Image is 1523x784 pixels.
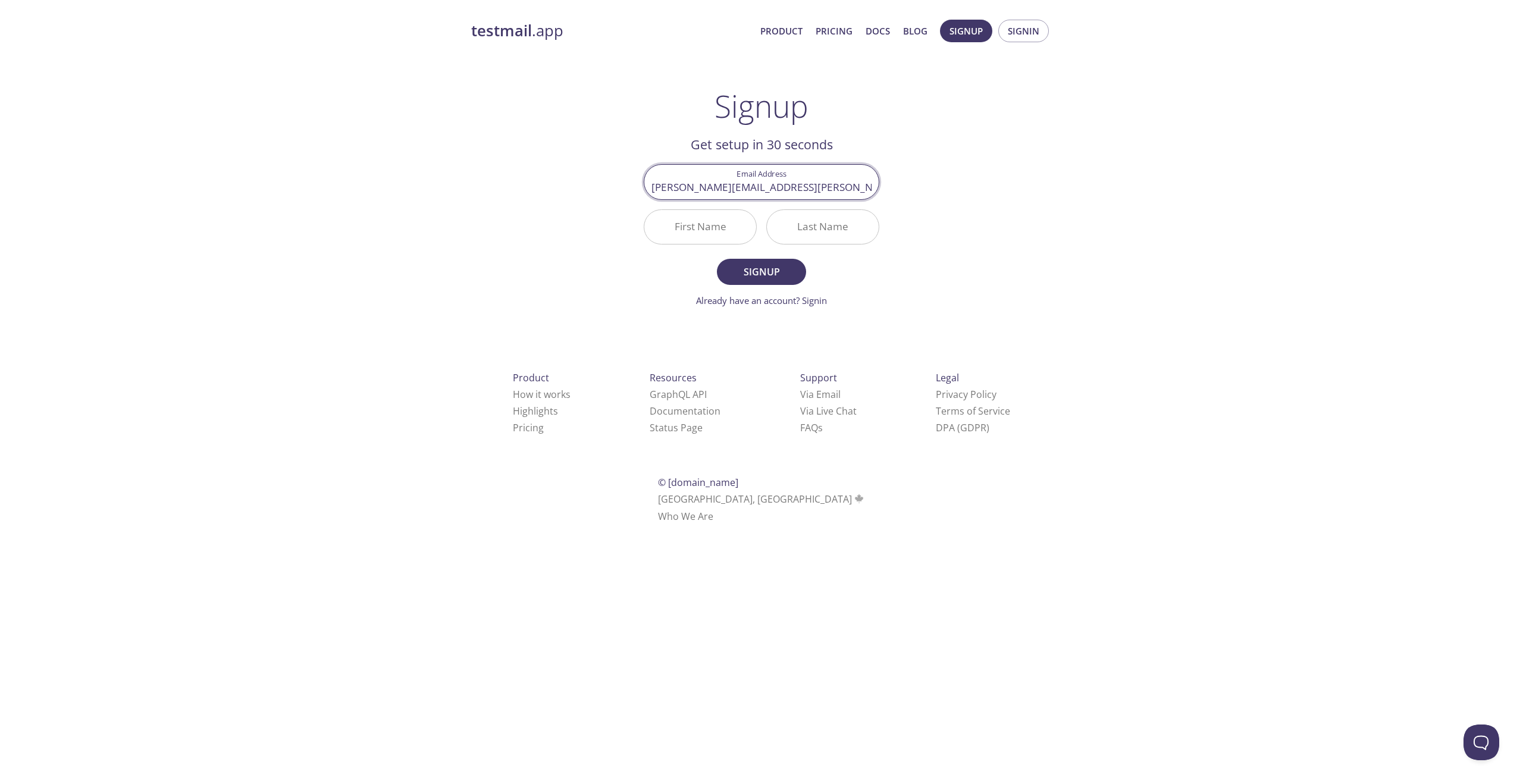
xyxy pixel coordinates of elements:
span: Signin [1008,23,1039,39]
a: Blog [903,23,927,39]
a: Status Page [650,421,703,434]
a: Documentation [650,404,720,418]
a: Privacy Policy [936,388,996,401]
button: Signup [717,259,806,285]
a: Via Email [800,388,841,401]
a: Product [760,23,803,39]
a: Pricing [816,23,853,39]
a: Highlights [513,404,558,418]
a: Docs [866,23,890,39]
span: Resources [650,371,697,384]
button: Signup [940,20,992,42]
span: Legal [936,371,959,384]
a: Via Live Chat [800,404,857,418]
iframe: Help Scout Beacon - Open [1464,725,1499,760]
a: FAQ [800,421,823,434]
strong: testmail [471,20,532,41]
span: s [818,421,823,434]
a: GraphQL API [650,388,707,401]
h1: Signup [715,88,808,124]
span: Product [513,371,549,384]
span: [GEOGRAPHIC_DATA], [GEOGRAPHIC_DATA] [658,493,866,506]
span: Signup [730,264,793,280]
button: Signin [998,20,1049,42]
span: Signup [949,23,983,39]
h2: Get setup in 30 seconds [644,134,879,155]
a: Terms of Service [936,404,1010,418]
a: testmail.app [471,21,751,41]
span: © [DOMAIN_NAME] [658,476,738,489]
a: Who We Are [658,510,713,523]
a: Pricing [513,421,544,434]
a: Already have an account? Signin [696,294,827,306]
span: Support [800,371,837,384]
a: How it works [513,388,571,401]
a: DPA (GDPR) [936,421,989,434]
